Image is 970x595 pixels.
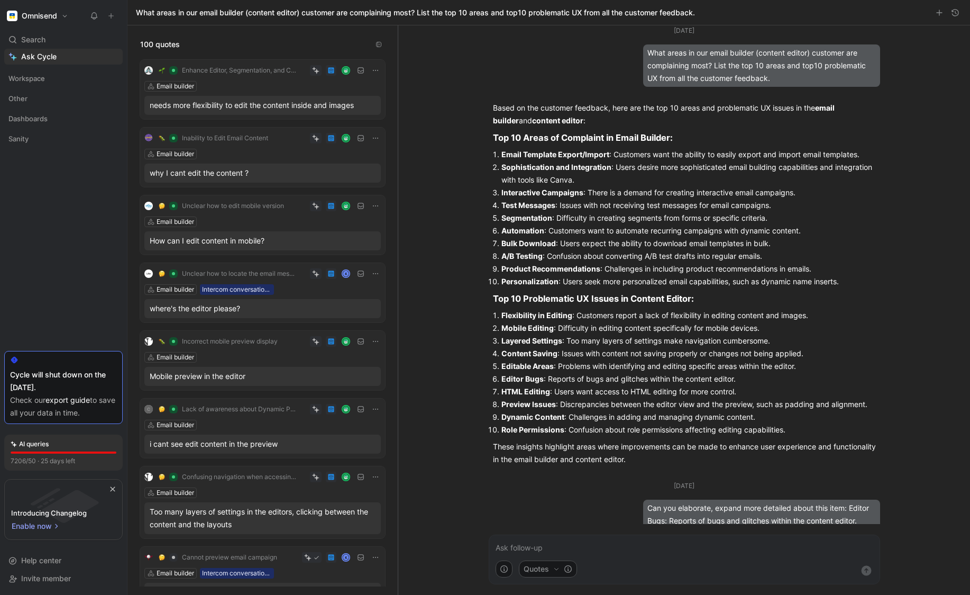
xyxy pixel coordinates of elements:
[182,269,297,278] span: Unclear how to locate the email message editor
[501,323,554,332] strong: Mobile Editing
[501,264,600,273] strong: Product Recommendations
[674,25,694,36] div: [DATE]
[8,113,48,124] span: Dashboards
[501,335,876,347] li: : Too many layers of settings make navigation cumbersome.
[14,480,113,534] img: bg-BLZuj68n.svg
[501,347,876,360] li: : Issues with content not saving properly or changes not being applied.
[493,440,876,466] p: These insights highlight areas where improvements can be made to enhance user experience and func...
[501,251,543,260] strong: A/B Testing
[674,481,694,491] div: [DATE]
[501,239,556,248] strong: Bulk Download
[159,554,165,561] img: 🤔
[10,394,117,419] div: Check our to save all your data in time.
[155,64,300,77] button: 🌱Enhance Editor, Segmentation, and Campaign Organization Options
[182,202,284,210] span: Unclear how to edit mobile version
[159,406,165,412] img: 🤔
[493,292,876,305] h3: Top 10 Problematic UX Issues in Content Editor:
[182,134,268,142] span: Inability to Edit Email Content
[157,568,194,579] div: Email builder
[11,439,49,449] div: AI queries
[155,471,300,483] button: 🤔Confusing navigation when accessing Layout settings
[144,269,153,278] img: logo
[501,362,554,371] strong: Editable Areas
[144,202,153,210] img: logo
[150,506,376,531] div: Too many layers of settings in the editors, clicking between the content and the layouts
[4,571,123,587] div: Invite member
[501,226,544,235] strong: Automation
[4,131,123,147] div: Sanity
[343,135,350,142] img: avatar
[182,473,297,481] span: Confusing navigation when accessing Layout settings
[343,406,350,413] img: avatar
[12,520,53,533] span: Enable now
[202,284,272,295] div: Intercom conversation list between 25_05_12-05_25 paying brands 250526 - conversation data [PHONE...
[150,438,376,450] div: i cant see edit content in the preview
[501,161,876,186] li: : Users desire more sophisticated email building capabilities and integration with tools like Canva.
[22,11,57,21] h1: Omnisend
[501,199,876,212] li: : Issues with not receiving test messages for email campaigns.
[182,337,278,346] span: Incorrect mobile preview display
[4,553,123,569] div: Help center
[501,425,564,434] strong: Role Permissions
[157,81,194,92] div: Email builder
[501,336,562,345] strong: Layered Settings
[643,500,880,529] div: Can you elaborate, expand more detailed about this item: Editor Bugs: Reports of bugs and glitche...
[202,568,272,579] div: Intercom conversation list between 25_06_16-06_24 paying brands 250625 - Conversation data 1 [DAT...
[501,311,572,320] strong: Flexibility in Editing
[519,561,577,578] button: Quotes
[150,302,376,315] div: where's the editor please?
[150,167,376,179] div: why I cant edit the content ?
[501,188,583,197] strong: Interactive Campaigns
[159,135,165,141] img: 🐛
[501,322,876,335] li: : Difficulty in editing content specifically for mobile devices.
[7,11,17,21] img: Omnisend
[4,49,123,65] a: Ask Cycle
[144,337,153,346] img: logo
[501,150,609,159] strong: Email Template Export/Import
[501,263,876,275] li: : Challenges in including product recommendations in emails.
[157,217,194,227] div: Email builder
[8,73,45,84] span: Workspace
[144,134,153,142] img: logo
[155,267,300,280] button: 🤔Unclear how to locate the email message editor
[144,473,153,481] img: logo
[501,360,876,373] li: : Problems with identifying and editing specific areas within the editor.
[343,554,350,561] div: K
[501,277,559,286] strong: Personalization
[150,370,376,383] div: Mobile preview in the editor
[4,32,123,48] div: Search
[21,574,71,583] span: Invite member
[155,132,272,145] button: 🐛Inability to Edit Email Content
[182,66,297,75] span: Enhance Editor, Segmentation, and Campaign Organization Options
[4,111,123,130] div: Dashboards
[150,99,376,112] div: needs more flexibility to edit the content inside and images
[182,405,297,413] span: Lack of awareness about Dynamic Preview feature
[4,111,123,127] div: Dashboards
[532,116,583,125] strong: content editor
[343,271,350,277] div: K
[157,284,194,295] div: Email builder
[157,149,194,159] div: Email builder
[11,456,75,466] div: 7206/50 · 25 days left
[21,556,61,565] span: Help center
[643,44,880,87] div: What areas in our email builder (content editor) customer are complaining most? List the top 10 a...
[501,212,876,224] li: : Difficulty in creating segments from forms or specific criteria.
[343,338,350,345] img: avatar
[501,400,556,409] strong: Preview Issues
[493,131,876,144] h3: Top 10 Areas of Complaint in Email Builder:
[8,93,28,104] span: Other
[501,224,876,237] li: : Customers want to automate recurring campaigns with dynamic content.
[157,488,194,498] div: Email builder
[11,507,87,519] div: Introducing Changelog
[144,405,153,413] div: C
[501,163,611,172] strong: Sophistication and Integration
[155,200,288,212] button: 🤔Unclear how to edit mobile version
[157,420,194,430] div: Email builder
[501,201,555,210] strong: Test Messages
[4,91,123,110] div: Other
[159,338,165,345] img: 🐛
[501,412,564,421] strong: Dynamic Content
[159,271,165,277] img: 🤔
[155,335,281,348] button: 🐛Incorrect mobile preview display
[4,70,123,86] div: Workspace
